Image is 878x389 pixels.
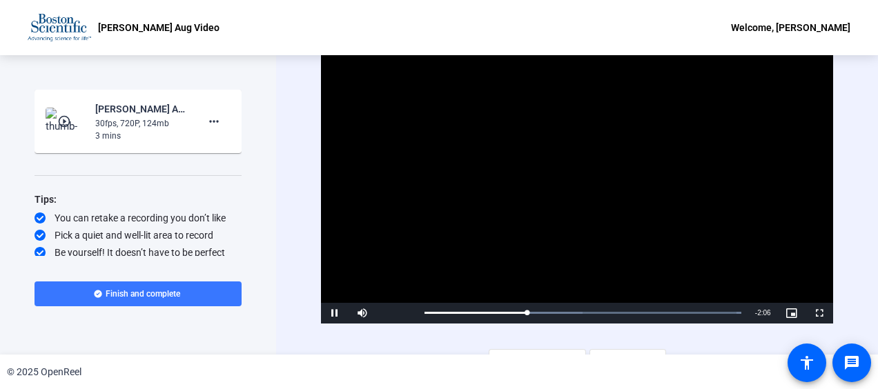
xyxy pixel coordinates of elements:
button: Fullscreen [806,303,833,323]
div: You can retake a recording you don’t like [35,211,242,225]
div: Video Player [321,36,832,323]
mat-icon: more_horiz [206,113,222,130]
mat-icon: accessibility [799,355,815,371]
img: thumb-nail [46,108,86,135]
div: Pick a quiet and well-lit area to record [35,228,242,242]
span: Finish and complete [106,288,180,299]
span: Retake video [601,348,655,375]
p: [PERSON_NAME] Aug Video [98,19,219,36]
div: 3 mins [95,130,188,142]
button: Picture-in-Picture [778,303,806,323]
mat-icon: message [843,355,860,371]
span: Record new video [500,348,575,375]
div: Tips: [35,191,242,208]
button: Finish and complete [35,281,242,306]
button: Pause [321,303,349,323]
button: Mute [349,303,376,323]
span: 2:06 [757,309,770,317]
mat-icon: play_circle_outline [57,114,74,128]
div: [PERSON_NAME] Aug Video-[PERSON_NAME] Aug Video-1755717743351-webcam [95,101,188,117]
button: Record new video [489,349,586,374]
div: 30fps, 720P, 124mb [95,117,188,130]
span: - [755,309,757,317]
div: © 2025 OpenReel [7,365,81,379]
div: Be yourself! It doesn’t have to be perfect [35,246,242,259]
button: Retake video [589,349,666,374]
div: Welcome, [PERSON_NAME] [731,19,850,36]
img: OpenReel logo [28,14,91,41]
div: Progress Bar [425,312,741,314]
